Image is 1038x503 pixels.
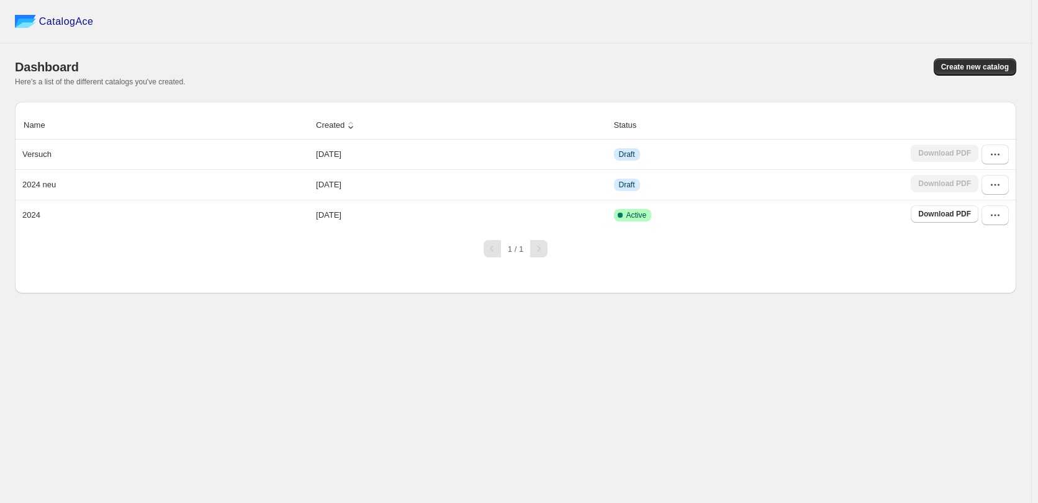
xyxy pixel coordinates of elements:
[22,179,56,191] p: 2024 neu
[934,58,1016,76] button: Create new catalog
[918,209,971,219] span: Download PDF
[911,205,978,223] a: Download PDF
[22,114,60,137] button: Name
[619,180,635,190] span: Draft
[612,114,651,137] button: Status
[508,244,523,254] span: 1 / 1
[626,210,647,220] span: Active
[312,200,610,230] td: [DATE]
[22,209,40,221] p: 2024
[619,149,635,159] span: Draft
[314,114,359,137] button: Created
[312,140,610,169] td: [DATE]
[15,15,36,28] img: catalog ace
[39,16,94,28] span: CatalogAce
[312,169,610,200] td: [DATE]
[15,78,186,86] span: Here's a list of the different catalogs you've created.
[15,60,79,74] span: Dashboard
[22,148,52,161] p: Versuch
[941,62,1009,72] span: Create new catalog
